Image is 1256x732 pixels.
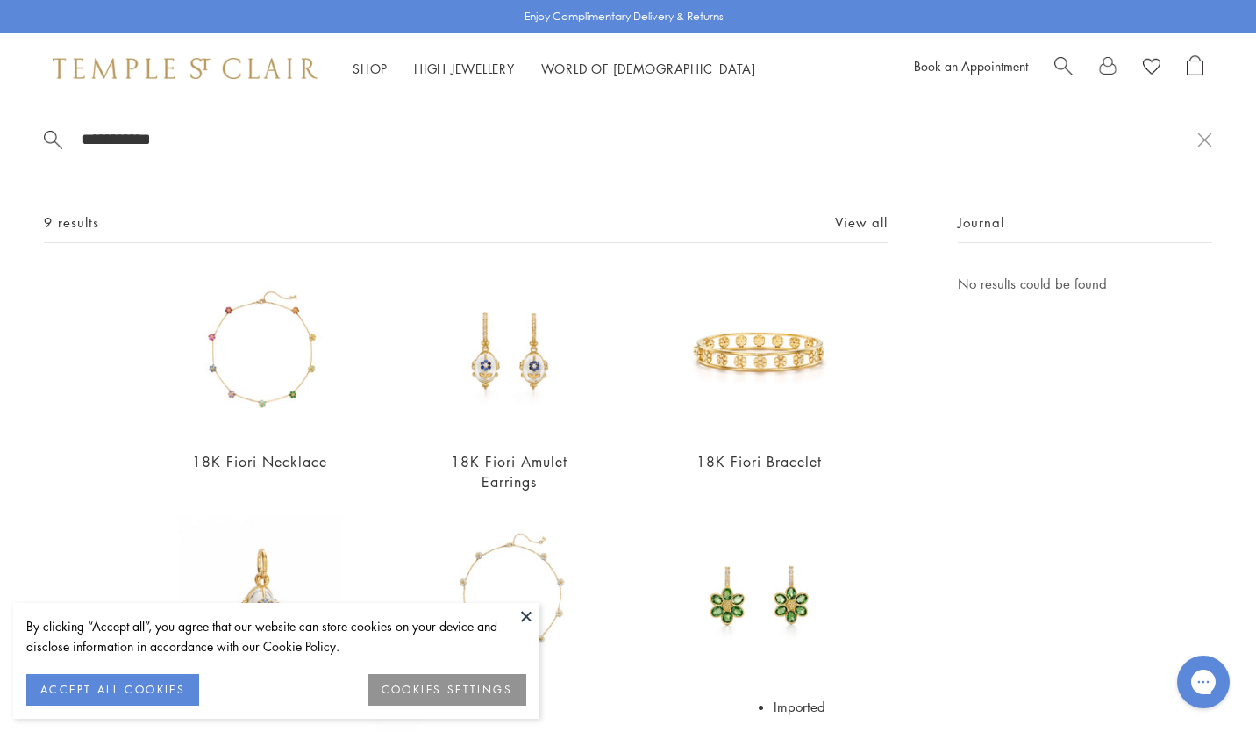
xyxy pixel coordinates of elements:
[696,452,822,471] a: 18K Fiori Bracelet
[179,273,341,435] img: 18K Fiori Necklace
[525,8,724,25] p: Enjoy Complimentary Delivery & Returns
[368,674,526,706] button: COOKIES SETTINGS
[53,58,318,79] img: Temple St. Clair
[1143,55,1160,82] a: View Wishlist
[353,60,388,77] a: ShopShop
[429,273,591,435] img: E56889-E9FIORMX
[774,692,1203,722] li: Imported
[1168,649,1238,714] iframe: Gorgias live chat messenger
[678,516,840,678] img: E36886-FIORITG
[835,212,888,232] a: View all
[26,616,526,657] div: By clicking “Accept all”, you agree that our website can store cookies on your device and disclos...
[44,212,99,233] span: 9 results
[914,57,1028,75] a: Book an Appointment
[414,60,515,77] a: High JewelleryHigh Jewellery
[451,452,567,492] a: 18K Fiori Amulet Earrings
[1054,55,1073,82] a: Search
[958,273,1212,295] p: No results could be found
[26,674,199,706] button: ACCEPT ALL COOKIES
[541,60,756,77] a: World of [DEMOGRAPHIC_DATA]World of [DEMOGRAPHIC_DATA]
[429,516,591,678] img: N31810-FIORI
[353,58,756,80] nav: Main navigation
[958,212,1004,233] span: Journal
[179,516,341,678] img: P56889-E11FIORMX
[678,273,840,435] img: 18K Fiori Bracelet
[192,452,327,471] a: 18K Fiori Necklace
[1187,55,1203,82] a: Open Shopping Bag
